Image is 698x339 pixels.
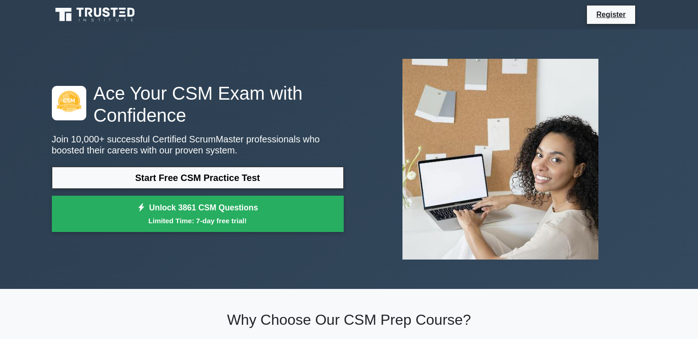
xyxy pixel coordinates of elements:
[52,82,344,126] h1: Ace Your CSM Exam with Confidence
[591,9,631,20] a: Register
[52,134,344,156] p: Join 10,000+ successful Certified ScrumMaster professionals who boosted their careers with our pr...
[52,311,647,328] h2: Why Choose Our CSM Prep Course?
[63,215,332,226] small: Limited Time: 7-day free trial!
[52,167,344,189] a: Start Free CSM Practice Test
[52,196,344,232] a: Unlock 3861 CSM QuestionsLimited Time: 7-day free trial!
